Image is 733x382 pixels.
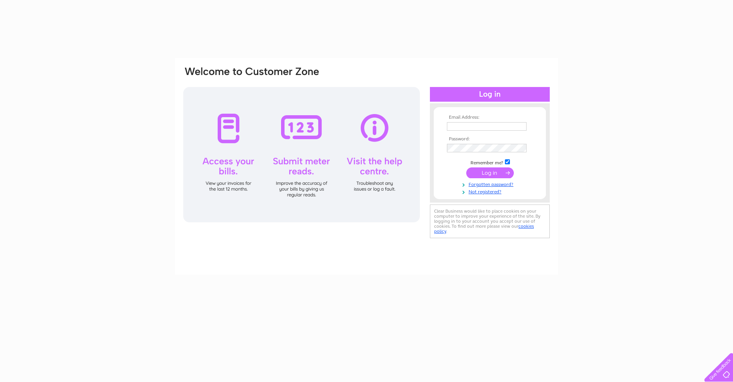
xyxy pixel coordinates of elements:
[447,180,535,188] a: Forgotten password?
[434,223,534,234] a: cookies policy
[430,205,550,238] div: Clear Business would like to place cookies on your computer to improve your experience of the sit...
[445,136,535,142] th: Password:
[466,167,514,178] input: Submit
[445,158,535,166] td: Remember me?
[445,115,535,120] th: Email Address:
[447,188,535,195] a: Not registered?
